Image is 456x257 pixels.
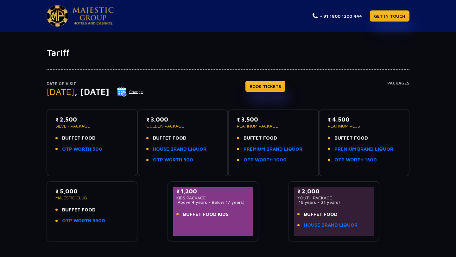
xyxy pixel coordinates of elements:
a: GET IN TOUCH [370,10,409,22]
p: ₹ 3,500 [237,115,310,124]
p: ₹ 2,500 [55,115,129,124]
p: ₹ 5,000 [55,187,129,196]
span: , [DATE] [74,86,109,97]
a: HOUSE BRAND LIQUOR [304,222,358,229]
span: BUFFET FOOD KIDS [183,211,229,218]
a: PREMIUM BRAND LIQUOR [244,146,302,153]
img: Majestic Pride [73,7,114,25]
a: OTP WORTH 500 [153,156,193,164]
a: BOOK TICKETS [245,81,285,92]
p: (Above 4 years - Below 17 years) [176,200,250,204]
span: BUFFET FOOD [244,135,277,142]
a: + 91 1800 1200 444 [313,13,362,19]
span: BUFFET FOOD [62,135,96,142]
a: PREMIUM BRAND LIQUOR [334,146,393,153]
p: YOUTH PACKAGE [297,196,370,200]
p: ₹ 1,200 [176,187,250,196]
p: MAJESTIC CLUB [55,196,129,200]
img: Majestic Pride [47,5,68,27]
span: BUFFET FOOD [153,135,187,142]
span: BUFFET FOOD [304,211,338,218]
h1: Tariff [47,47,409,58]
a: OTP WORTH 1500 [334,156,377,164]
span: [DATE] [47,86,74,97]
p: GOLDEN PACKAGE [146,124,219,128]
p: ₹ 3,000 [146,115,219,124]
a: OTP WORTH 1000 [244,156,287,164]
span: BUFFET FOOD [62,206,96,214]
p: Date of Visit [47,81,143,87]
p: PLATINUM PLUS [328,124,401,128]
p: PLATINUM PACKAGE [237,124,310,128]
h4: Packages [387,81,409,103]
p: ₹ 2,000 [297,187,370,196]
span: BUFFET FOOD [334,135,368,142]
button: Change [117,87,143,97]
p: ₹ 4,500 [328,115,401,124]
p: KIDS PACKAGE [176,196,250,200]
a: HOUSE BRAND LIQUOR [153,146,206,153]
a: OTP WORTH 500 [62,146,102,153]
p: (18 years - 21 years) [297,200,370,204]
a: OTP WORTH 5500 [62,217,105,224]
p: SILVER PACKAGE [55,124,129,128]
